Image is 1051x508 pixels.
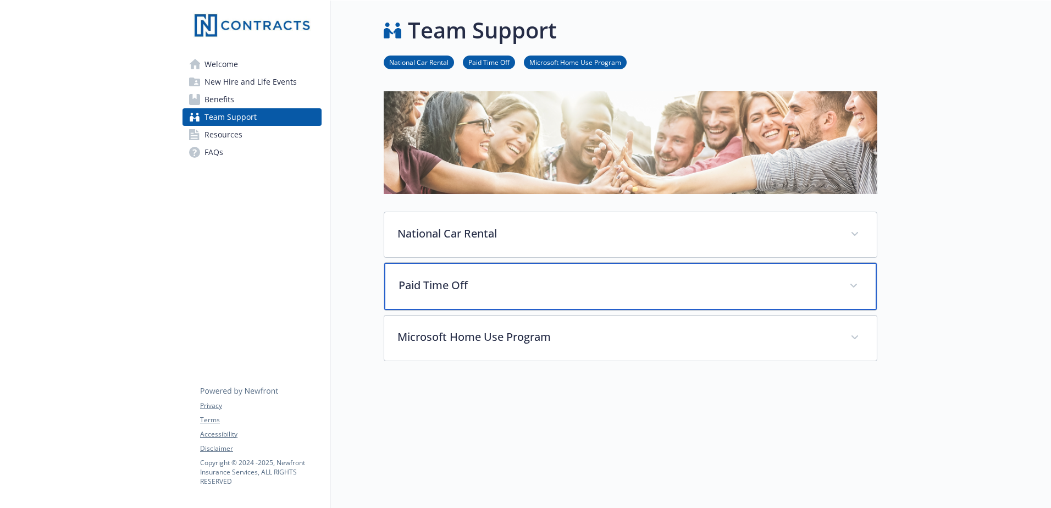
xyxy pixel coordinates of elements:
[408,14,557,47] h1: Team Support
[204,143,223,161] span: FAQs
[384,91,877,194] img: team support page banner
[182,126,322,143] a: Resources
[200,444,321,454] a: Disclaimer
[182,91,322,108] a: Benefits
[204,73,297,91] span: New Hire and Life Events
[384,263,877,310] div: Paid Time Off
[384,316,877,361] div: Microsoft Home Use Program
[204,56,238,73] span: Welcome
[200,458,321,486] p: Copyright © 2024 - 2025 , Newfront Insurance Services, ALL RIGHTS RESERVED
[384,57,454,67] a: National Car Rental
[182,73,322,91] a: New Hire and Life Events
[204,91,234,108] span: Benefits
[399,277,836,294] p: Paid Time Off
[384,212,877,257] div: National Car Rental
[182,108,322,126] a: Team Support
[204,108,257,126] span: Team Support
[200,429,321,439] a: Accessibility
[204,126,242,143] span: Resources
[182,56,322,73] a: Welcome
[182,143,322,161] a: FAQs
[200,401,321,411] a: Privacy
[397,329,837,345] p: Microsoft Home Use Program
[397,225,837,242] p: National Car Rental
[463,57,515,67] a: Paid Time Off
[200,415,321,425] a: Terms
[524,57,627,67] a: Microsoft Home Use Program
